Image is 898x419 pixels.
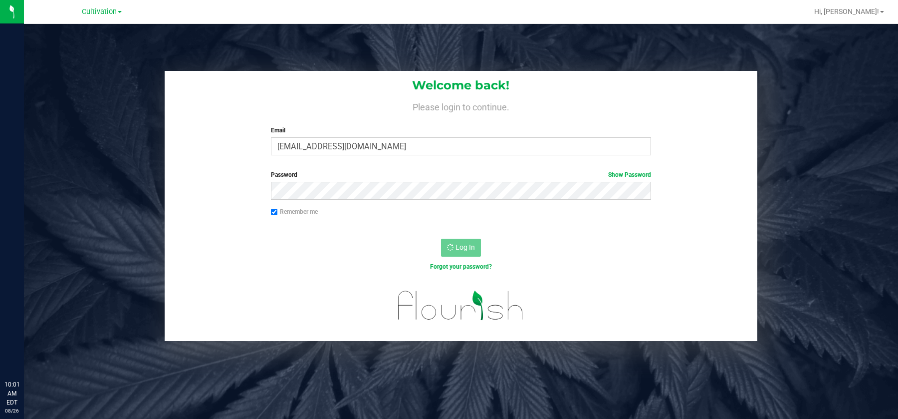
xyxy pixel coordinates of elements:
img: flourish_logo.svg [387,282,535,330]
a: Show Password [608,171,651,178]
a: Forgot your password? [430,263,492,270]
span: Password [271,171,297,178]
span: Log In [455,243,475,251]
span: Cultivation [82,7,117,16]
p: 10:01 AM EDT [4,380,19,407]
label: Email [271,126,651,135]
label: Remember me [271,207,318,216]
input: Remember me [271,209,278,216]
h4: Please login to continue. [165,100,757,112]
button: Log In [441,239,481,257]
h1: Welcome back! [165,79,757,92]
span: Hi, [PERSON_NAME]! [814,7,879,15]
p: 08/26 [4,407,19,415]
